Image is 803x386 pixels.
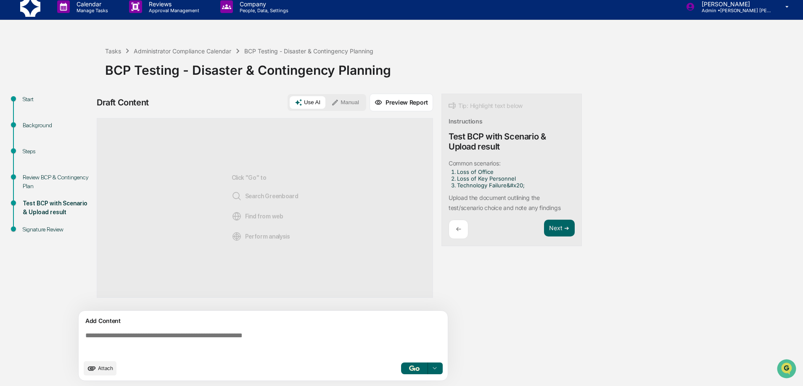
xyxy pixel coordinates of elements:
img: 1746055101610-c473b297-6a78-478c-a979-82029cc54cd1 [8,64,24,79]
span: Attestations [69,106,104,114]
div: Tasks [105,47,121,55]
li: Loss of Key Personnel [457,175,571,182]
div: Test BCP with Scenario & Upload result [449,131,575,152]
a: 🗄️Attestations [58,102,108,118]
p: Approval Management [142,8,203,13]
div: BCP Testing - Disaster & Contingency Planning [244,47,373,55]
input: Clear [22,38,139,47]
div: Test BCP with Scenario & Upload result [23,199,92,217]
span: Pylon [84,142,102,149]
div: Add Content [84,316,443,326]
span: Preclearance [17,106,54,114]
p: Manage Tasks [70,8,112,13]
img: Search [232,191,242,201]
button: Next ➔ [544,220,575,237]
p: Calendar [70,0,112,8]
div: Administrator Compliance Calendar [134,47,231,55]
div: Review BCP & Contingency Plan [23,173,92,191]
button: Manual [326,96,364,109]
li: Technology Failure&#x20; [457,182,571,189]
p: How can we help? [8,18,153,31]
button: Start new chat [143,67,153,77]
div: Start new chat [29,64,138,73]
a: 🖐️Preclearance [5,102,58,118]
div: 🔎 [8,123,15,129]
a: Powered byPylon [59,142,102,149]
span: Find from web [232,211,283,221]
div: Signature Review [23,225,92,234]
span: Perform analysis [232,231,290,242]
p: Upload the document outlining the test/scenario choice and note any findings [449,194,560,211]
span: Attach [98,365,113,371]
div: Steps [23,147,92,156]
button: Use AI [290,96,325,109]
button: upload document [84,361,116,375]
a: 🔎Data Lookup [5,118,56,134]
div: Instructions [449,118,483,125]
button: Preview Report [370,94,433,111]
div: Draft Content [97,97,149,108]
div: Start [23,95,92,104]
span: Data Lookup [17,122,53,130]
span: Search Greenboard [232,191,298,201]
img: Analysis [232,231,242,242]
p: Reviews [142,0,203,8]
button: Go [401,362,428,374]
p: [PERSON_NAME] [695,0,773,8]
div: 🗄️ [61,107,68,113]
div: BCP Testing - Disaster & Contingency Planning [105,56,799,78]
p: People, Data, Settings [233,8,293,13]
div: Background [23,121,92,130]
img: Go [409,365,419,371]
div: 🖐️ [8,107,15,113]
div: We're available if you need us! [29,73,106,79]
p: Admin • [PERSON_NAME] [PERSON_NAME] [695,8,773,13]
div: Click "Go" to [232,132,298,284]
div: Tip: Highlight text below [449,101,523,111]
li: Loss of Office [457,168,571,175]
p: ​Common scenarios: [449,160,500,167]
iframe: Open customer support [776,358,799,381]
img: Web [232,211,242,221]
p: ← [456,225,461,233]
p: Company [233,0,293,8]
